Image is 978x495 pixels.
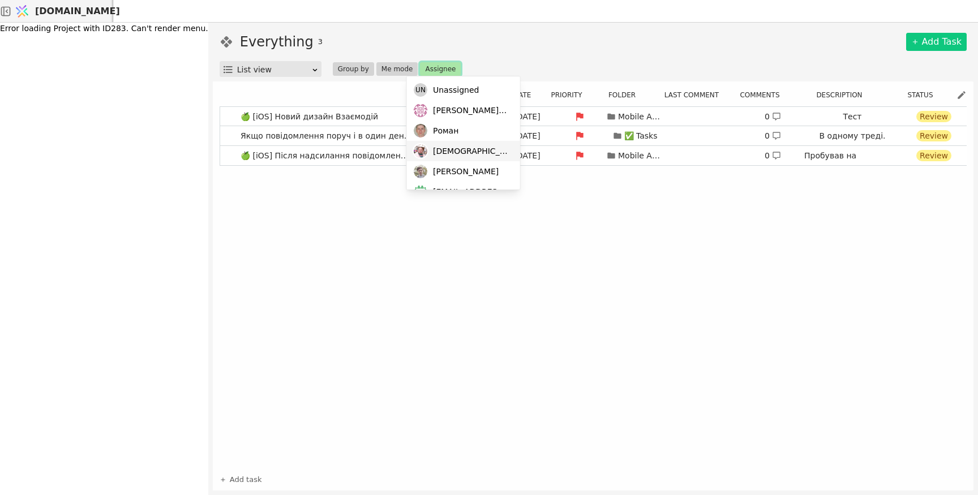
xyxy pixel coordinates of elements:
div: [DATE] [501,130,552,142]
span: Unassigned [433,84,479,96]
p: Mobile App To-Do [618,111,663,123]
img: Хр [414,144,427,158]
div: Status [895,88,952,102]
span: 🍏 [iOS] Після надсилання повідомлення його не видно [236,148,417,164]
img: Logo [14,1,31,22]
span: [EMAIL_ADDRESS][DOMAIN_NAME] [433,186,509,198]
button: Folder [605,88,646,102]
div: Review [916,150,951,161]
a: Add Task [906,33,967,51]
button: Priority [547,88,592,102]
span: Un [414,83,427,97]
span: Якщо повідомлення поруч і в один день то мають бути разом [236,128,417,144]
p: В одному треді. [819,130,885,142]
span: Роман [433,125,458,137]
span: 3 [318,36,323,48]
div: 0 [765,111,781,123]
div: Review [916,111,951,122]
div: 0 [765,130,781,142]
div: Review [916,130,951,141]
div: [DATE] [501,111,552,123]
p: Mobile App To-Do [618,150,663,162]
span: Add task [230,474,262,485]
button: Status [904,88,943,102]
button: Last comment [661,88,729,102]
button: Assignee [420,62,461,76]
p: Пробував на [GEOGRAPHIC_DATA] [804,150,900,174]
div: Folder [597,88,654,102]
a: Якщо повідомлення поруч і в один день то мають бути разомih[DATE]✅ Tasks0 В одному треді.Review [220,126,977,145]
a: 🍏 [iOS] Новий дизайн Взаємодійih[DATE]Mobile App To-Do0 ТестReview [220,107,977,126]
button: Comments [736,88,790,102]
button: Description [813,88,872,102]
img: Ро [414,124,427,137]
div: Last comment [658,88,732,102]
span: [PERSON_NAME] [433,166,499,178]
div: List view [237,62,311,78]
div: 0 [765,150,781,162]
p: ✅ Tasks [624,130,657,142]
button: Group by [333,62,374,76]
button: Me mode [376,62,418,76]
div: Comments [736,88,790,102]
span: [DOMAIN_NAME] [35,5,120,18]
div: Description [795,88,891,102]
span: 🍏 [iOS] Новий дизайн Взаємодій [236,109,383,125]
img: my [414,104,427,117]
span: [PERSON_NAME][EMAIL_ADDRESS][DOMAIN_NAME] [433,105,509,117]
p: Тест [843,111,861,123]
a: Add task [220,474,262,485]
span: [DEMOGRAPHIC_DATA] [433,145,509,157]
img: Ad [414,165,427,178]
h1: Everything [240,32,314,52]
a: 🍏 [iOS] Після надсилання повідомлення його не видноih[DATE]Mobile App To-Do0 Пробував на [GEOGRAP... [220,146,977,165]
a: [DOMAIN_NAME] [11,1,113,22]
img: ma [414,185,427,199]
div: [DATE] [501,150,552,162]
